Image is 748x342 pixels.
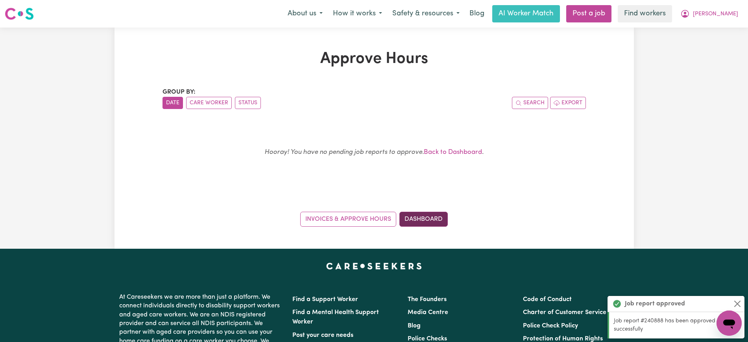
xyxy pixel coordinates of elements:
[264,149,424,155] em: Hooray! You have no pending job reports to approve.
[614,317,740,334] p: Job report #240888 has been approved successfully
[328,6,387,22] button: How it works
[264,149,484,155] small: .
[5,5,34,23] a: Careseekers logo
[387,6,465,22] button: Safety & resources
[283,6,328,22] button: About us
[523,323,578,329] a: Police Check Policy
[693,10,738,18] span: [PERSON_NAME]
[292,309,379,325] a: Find a Mental Health Support Worker
[235,97,261,109] button: sort invoices by paid status
[675,6,743,22] button: My Account
[523,336,603,342] a: Protection of Human Rights
[492,5,560,22] a: AI Worker Match
[424,149,482,155] a: Back to Dashboard
[465,5,489,22] a: Blog
[566,5,611,22] a: Post a job
[408,336,447,342] a: Police Checks
[163,97,183,109] button: sort invoices by date
[300,212,396,227] a: Invoices & Approve Hours
[550,97,586,109] button: Export
[163,89,196,95] span: Group by:
[408,309,448,316] a: Media Centre
[523,296,572,303] a: Code of Conduct
[408,323,421,329] a: Blog
[733,299,742,309] button: Close
[186,97,232,109] button: sort invoices by care worker
[512,97,548,109] button: Search
[292,296,358,303] a: Find a Support Worker
[326,263,422,269] a: Careseekers home page
[618,5,672,22] a: Find workers
[399,212,448,227] a: Dashboard
[717,311,742,336] iframe: Button to launch messaging window
[163,50,586,68] h1: Approve Hours
[408,296,447,303] a: The Founders
[292,332,353,338] a: Post your care needs
[625,299,685,309] strong: Job report approved
[5,7,34,21] img: Careseekers logo
[523,309,606,316] a: Charter of Customer Service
